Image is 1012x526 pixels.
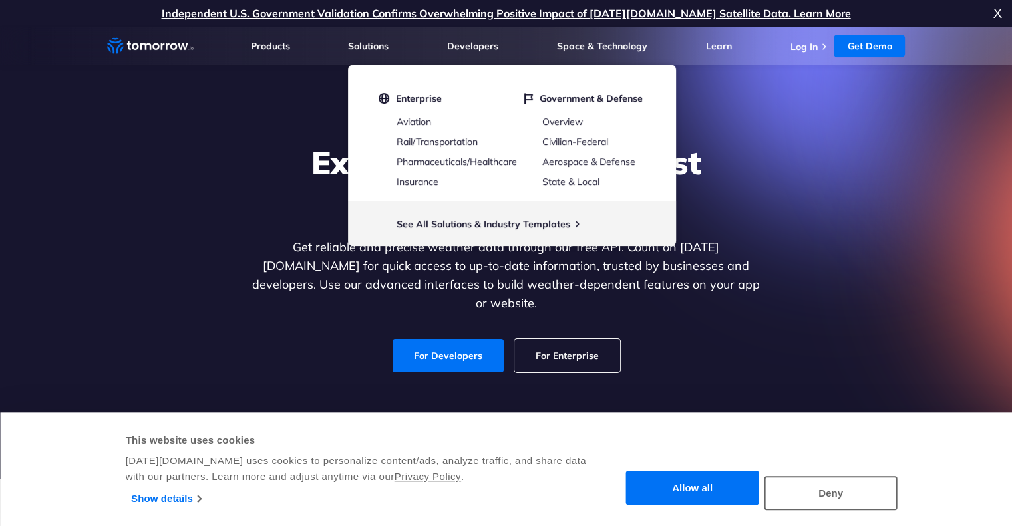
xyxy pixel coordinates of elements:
[540,92,643,104] span: Government & Defense
[447,40,498,52] a: Developers
[834,35,905,57] a: Get Demo
[397,218,570,230] a: See All Solutions & Industry Templates
[397,136,478,148] a: Rail/Transportation
[126,432,588,448] div: This website uses cookies
[107,36,194,56] a: Home link
[162,7,851,20] a: Independent U.S. Government Validation Confirms Overwhelming Positive Impact of [DATE][DOMAIN_NAM...
[706,40,732,52] a: Learn
[396,92,442,104] span: Enterprise
[126,453,588,485] div: [DATE][DOMAIN_NAME] uses cookies to personalize content/ads, analyze traffic, and share data with...
[514,339,620,372] a: For Enterprise
[542,156,635,168] a: Aerospace & Defense
[626,471,759,505] button: Allow all
[790,41,817,53] a: Log In
[395,471,461,482] a: Privacy Policy
[557,40,647,52] a: Space & Technology
[250,142,763,222] h1: Explore the World’s Best Weather API
[131,489,201,509] a: Show details
[542,136,608,148] a: Civilian-Federal
[397,176,438,188] a: Insurance
[764,476,898,510] button: Deny
[251,40,290,52] a: Products
[542,176,599,188] a: State & Local
[393,339,504,372] a: For Developers
[524,92,533,104] img: flag.svg
[542,116,583,128] a: Overview
[348,40,389,52] a: Solutions
[250,238,763,313] p: Get reliable and precise weather data through our free API. Count on [DATE][DOMAIN_NAME] for quic...
[379,92,389,104] img: globe.svg
[397,116,431,128] a: Aviation
[397,156,517,168] a: Pharmaceuticals/Healthcare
